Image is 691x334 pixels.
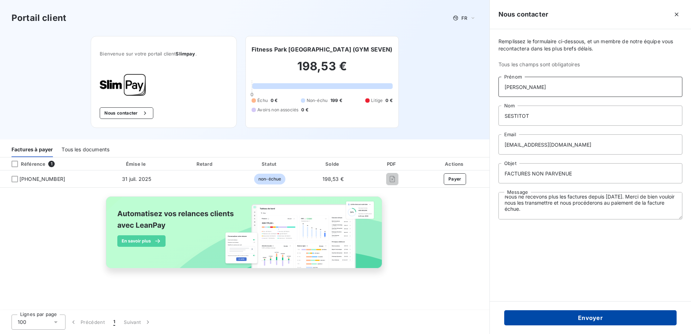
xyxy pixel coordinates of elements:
[239,160,301,168] div: Statut
[18,319,26,326] span: 100
[422,160,488,168] div: Actions
[100,74,146,96] img: Company logo
[504,310,677,325] button: Envoyer
[252,59,392,81] h2: 198,53 €
[12,12,66,25] h3: Portail client
[100,51,228,57] span: Bienvenue sur votre portail client .
[66,315,109,330] button: Précédent
[252,45,392,54] h6: Fitness Park [GEOGRAPHIC_DATA] (GYM SEVEN)
[122,176,151,182] span: 31 juil. 2025
[301,107,308,113] span: 0 €
[307,97,328,104] span: Non-échu
[250,92,253,97] span: 0
[498,134,682,155] input: placeholder
[498,38,682,52] span: Remplissez le formulaire ci-dessous, et un membre de notre équipe vous recontactera dans les plus...
[12,142,53,157] div: Factures à payer
[99,192,390,281] img: banner
[19,175,65,183] span: [PHONE_NUMBER]
[271,97,277,104] span: 0 €
[461,15,467,21] span: FR
[254,174,285,184] span: non-échue
[48,161,55,167] span: 1
[498,77,682,97] input: placeholder
[103,160,171,168] div: Émise le
[113,319,115,326] span: 1
[385,97,392,104] span: 0 €
[257,97,268,104] span: Échu
[444,173,466,185] button: Payer
[498,192,682,219] textarea: Bonjour, Nous ne recevons plus les factures depuis [DATE]. Merci de bien vouloir nous les transme...
[498,9,548,19] h5: Nous contacter
[366,160,419,168] div: PDF
[6,161,45,167] div: Référence
[62,142,109,157] div: Tous les documents
[498,106,682,126] input: placeholder
[119,315,156,330] button: Suivant
[174,160,236,168] div: Retard
[322,176,344,182] span: 198,53 €
[257,107,298,113] span: Avoirs non associés
[176,51,195,57] span: Slimpay
[303,160,363,168] div: Solde
[498,61,682,68] span: Tous les champs sont obligatoires
[498,163,682,183] input: placeholder
[330,97,342,104] span: 199 €
[371,97,383,104] span: Litige
[109,315,119,330] button: 1
[100,107,153,119] button: Nous contacter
